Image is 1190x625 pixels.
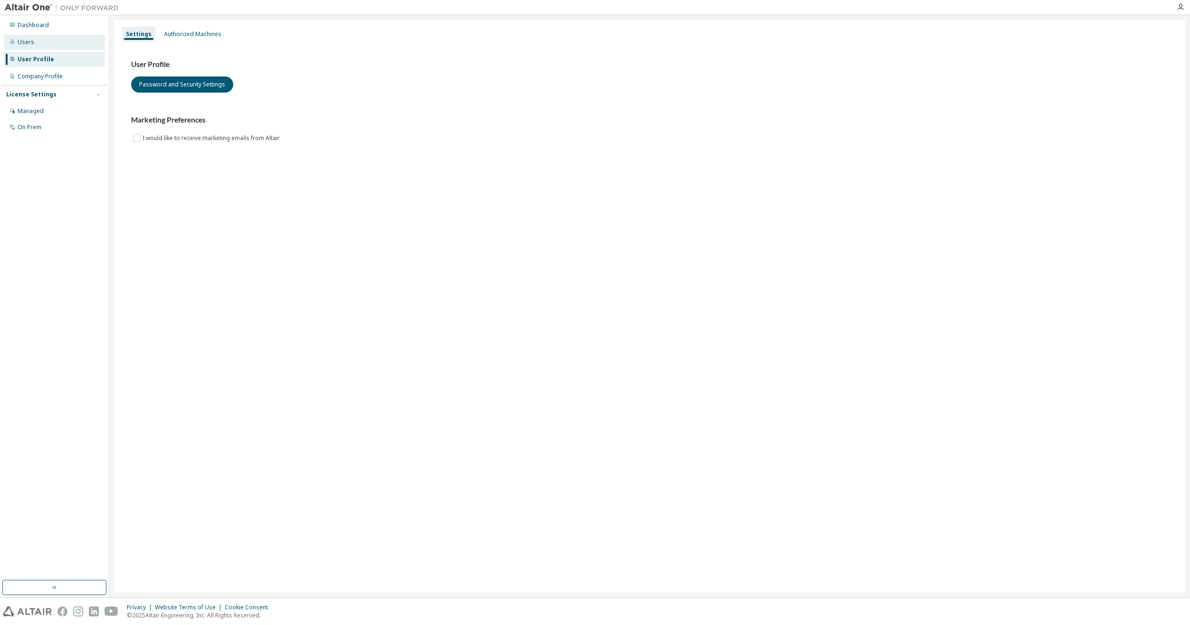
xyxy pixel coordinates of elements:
[18,38,34,46] div: Users
[18,56,54,63] div: User Profile
[6,91,57,98] div: License Settings
[89,606,99,616] img: linkedin.svg
[18,21,49,29] div: Dashboard
[126,30,152,38] div: Settings
[73,606,83,616] img: instagram.svg
[131,60,1168,69] h3: User Profile
[164,30,221,38] div: Authorized Machines
[155,604,225,611] div: Website Terms of Use
[131,115,1168,125] h3: Marketing Preferences
[127,604,155,611] div: Privacy
[5,3,124,12] img: Altair One
[18,123,41,131] div: On Prem
[3,606,52,616] img: altair_logo.svg
[18,107,44,115] div: Managed
[225,604,274,611] div: Cookie Consent
[127,611,274,619] p: © 2025 Altair Engineering, Inc. All Rights Reserved.
[131,76,233,93] button: Password and Security Settings
[105,606,118,616] img: youtube.svg
[143,133,282,144] label: I would like to receive marketing emails from Altair
[18,73,63,80] div: Company Profile
[57,606,67,616] img: facebook.svg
